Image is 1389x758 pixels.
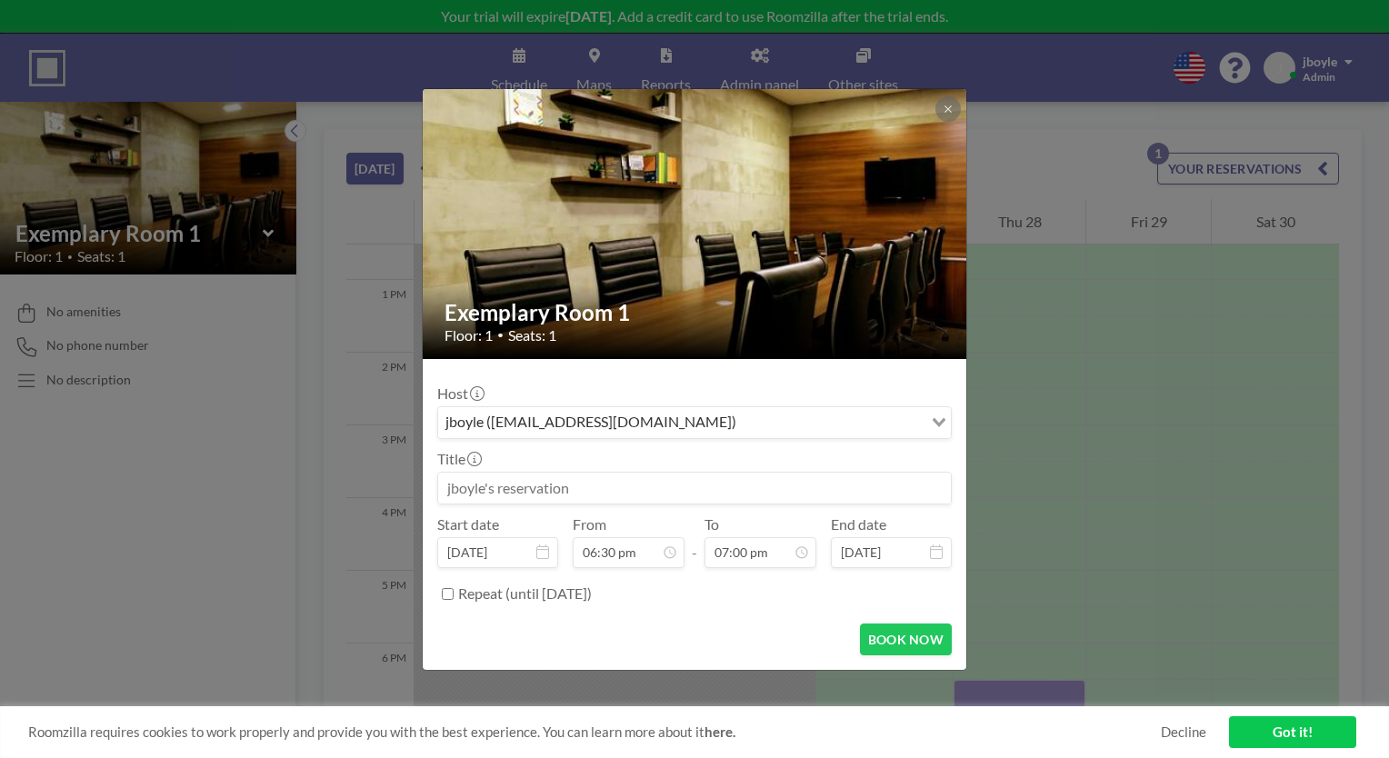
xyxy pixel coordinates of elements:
[508,326,556,344] span: Seats: 1
[438,473,951,504] input: jboyle's reservation
[497,328,504,342] span: •
[28,723,1161,741] span: Roomzilla requires cookies to work properly and provide you with the best experience. You can lea...
[573,515,606,534] label: From
[438,407,951,438] div: Search for option
[742,411,921,434] input: Search for option
[445,299,946,326] h2: Exemplary Room 1
[423,42,968,405] img: 537.jpg
[1229,716,1356,748] a: Got it!
[704,723,735,740] a: here.
[458,584,592,603] label: Repeat (until [DATE])
[445,326,493,344] span: Floor: 1
[442,411,740,434] span: jboyle ([EMAIL_ADDRESS][DOMAIN_NAME])
[831,515,886,534] label: End date
[437,515,499,534] label: Start date
[704,515,719,534] label: To
[1161,723,1206,741] a: Decline
[437,450,480,468] label: Title
[692,522,697,562] span: -
[437,384,483,403] label: Host
[860,623,952,655] button: BOOK NOW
